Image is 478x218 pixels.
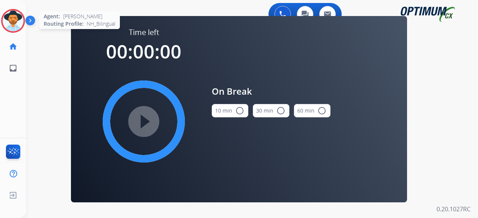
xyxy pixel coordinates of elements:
button: 30 min [253,104,289,117]
mat-icon: radio_button_unchecked [235,106,244,115]
span: 00:00:00 [106,39,181,64]
button: 60 min [294,104,330,117]
p: 0.20.1027RC [437,205,471,214]
span: Agent: [44,13,60,20]
img: avatar [3,10,24,31]
span: On Break [212,85,330,98]
span: NH_Bilingual [87,20,115,28]
span: [PERSON_NAME] [63,13,102,20]
mat-icon: radio_button_unchecked [317,106,326,115]
span: Time left [129,27,159,38]
span: Routing Profile: [44,20,84,28]
mat-icon: inbox [9,64,18,73]
button: 10 min [212,104,248,117]
mat-icon: radio_button_unchecked [276,106,285,115]
mat-icon: home [9,42,18,51]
